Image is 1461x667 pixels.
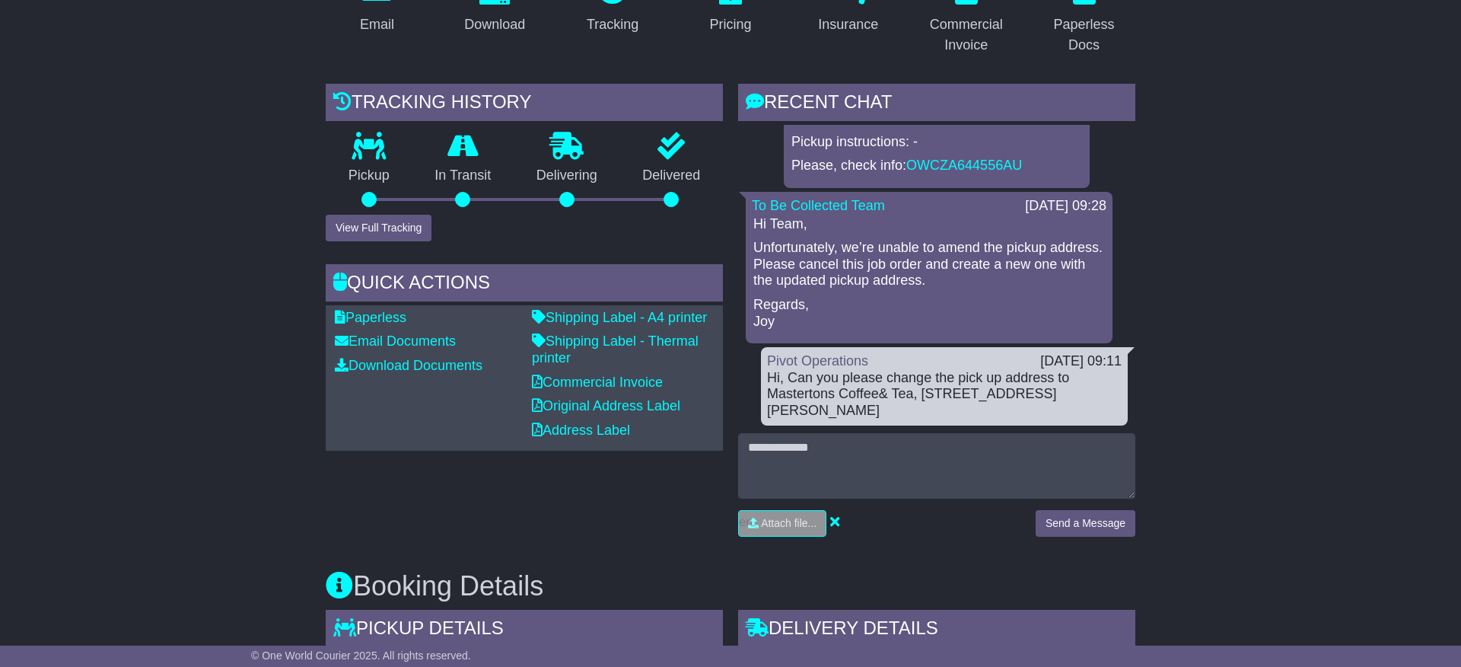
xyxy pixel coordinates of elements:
[326,610,723,651] div: Pickup Details
[925,14,1007,56] div: Commercial Invoice
[326,571,1135,602] h3: Booking Details
[767,353,868,369] a: Pivot Operations
[1025,198,1106,215] div: [DATE] 09:28
[791,134,1082,151] p: Pickup instructions: -
[1040,353,1122,370] div: [DATE] 09:11
[335,310,406,325] a: Paperless
[326,264,723,305] div: Quick Actions
[335,333,456,349] a: Email Documents
[738,84,1135,125] div: RECENT CHAT
[326,84,723,125] div: Tracking history
[514,168,620,184] p: Delivering
[326,215,431,241] button: View Full Tracking
[753,216,1105,233] p: Hi Team,
[335,358,482,373] a: Download Documents
[1042,14,1125,56] div: Paperless Docs
[532,423,630,438] a: Address Label
[620,168,724,184] p: Delivered
[326,168,412,184] p: Pickup
[412,168,514,184] p: In Transit
[906,158,1022,173] a: OWCZA644556AU
[753,297,1105,330] p: Regards, Joy
[532,310,707,325] a: Shipping Label - A4 printer
[791,158,1082,174] p: Please, check info:
[587,14,638,35] div: Tracking
[251,649,471,662] span: © One World Courier 2025. All rights reserved.
[767,370,1122,420] div: Hi, Can you please change the pick up address to Mastertons Coffee& Tea, [STREET_ADDRESS][PERSON_...
[532,375,663,390] a: Commercial Invoice
[532,333,699,365] a: Shipping Label - Thermal printer
[753,240,1105,289] p: Unfortunately, we’re unable to amend the pickup address. Please cancel this job order and create ...
[532,398,680,413] a: Original Address Label
[464,14,525,35] div: Download
[738,610,1135,651] div: Delivery Details
[709,14,751,35] div: Pricing
[360,14,394,35] div: Email
[818,14,878,35] div: Insurance
[1036,510,1135,537] button: Send a Message
[752,198,885,213] a: To Be Collected Team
